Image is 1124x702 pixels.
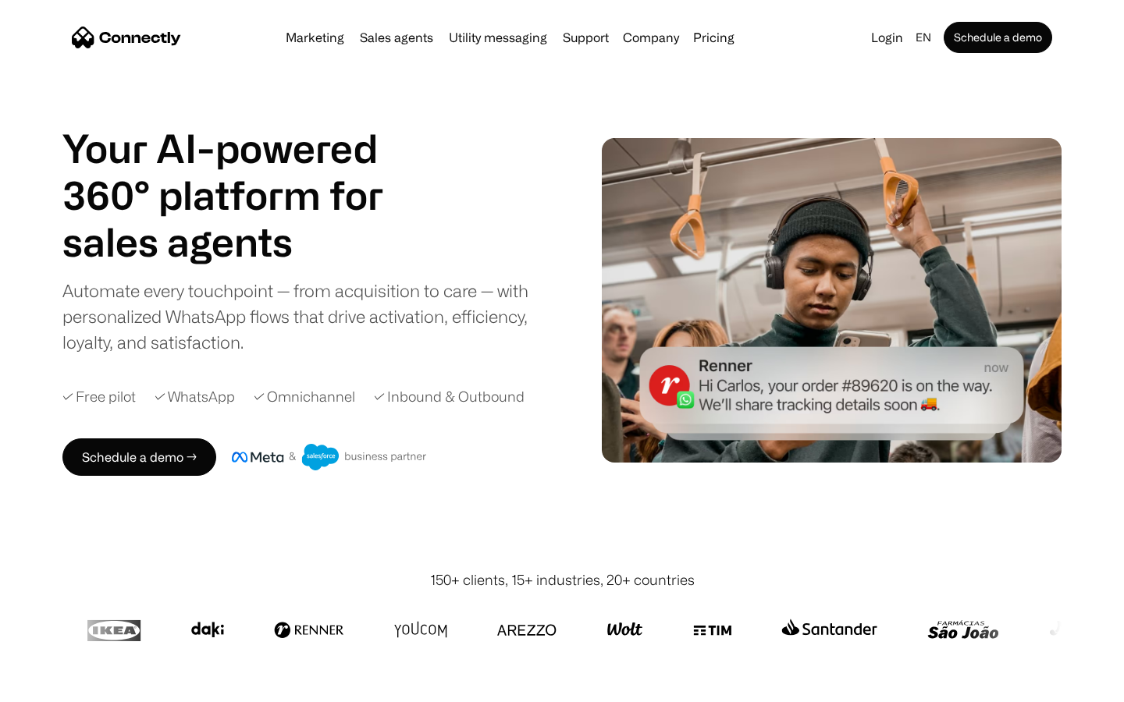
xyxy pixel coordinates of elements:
[16,673,94,697] aside: Language selected: English
[62,438,216,476] a: Schedule a demo →
[232,444,427,470] img: Meta and Salesforce business partner badge.
[687,31,741,44] a: Pricing
[155,386,235,407] div: ✓ WhatsApp
[62,386,136,407] div: ✓ Free pilot
[62,218,421,265] h1: sales agents
[374,386,525,407] div: ✓ Inbound & Outbound
[443,31,553,44] a: Utility messaging
[279,31,350,44] a: Marketing
[623,27,679,48] div: Company
[354,31,439,44] a: Sales agents
[557,31,615,44] a: Support
[430,569,695,590] div: 150+ clients, 15+ industries, 20+ countries
[916,27,931,48] div: en
[944,22,1052,53] a: Schedule a demo
[865,27,909,48] a: Login
[254,386,355,407] div: ✓ Omnichannel
[62,125,421,218] h1: Your AI-powered 360° platform for
[62,278,554,355] div: Automate every touchpoint — from acquisition to care — with personalized WhatsApp flows that driv...
[31,675,94,697] ul: Language list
